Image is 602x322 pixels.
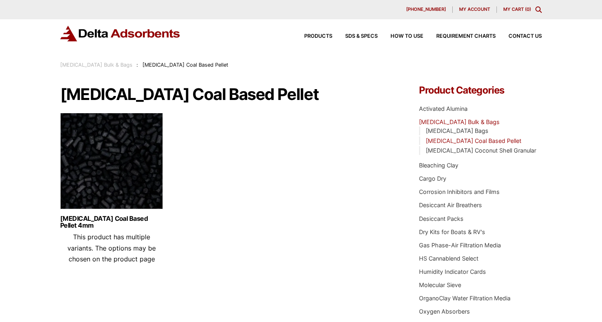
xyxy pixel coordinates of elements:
[419,255,478,262] a: HS Cannablend Select
[527,6,529,12] span: 0
[60,215,163,229] a: [MEDICAL_DATA] Coal Based Pellet 4mm
[67,233,156,263] span: This product has multiple variants. The options may be chosen on the product page
[436,34,496,39] span: Requirement Charts
[400,6,453,13] a: [PHONE_NUMBER]
[136,62,138,68] span: :
[508,34,542,39] span: Contact Us
[60,86,395,103] h1: [MEDICAL_DATA] Coal Based Pellet
[426,127,488,134] a: [MEDICAL_DATA] Bags
[390,34,423,39] span: How to Use
[423,34,496,39] a: Requirement Charts
[419,242,501,249] a: Gas Phase-Air Filtration Media
[419,188,500,195] a: Corrosion Inhibitors and Films
[419,202,482,208] a: Desiccant Air Breathers
[426,137,521,144] a: [MEDICAL_DATA] Coal Based Pellet
[60,113,163,213] img: Activated Carbon 4mm Pellets
[60,26,181,41] img: Delta Adsorbents
[496,34,542,39] a: Contact Us
[535,6,542,13] div: Toggle Modal Content
[60,62,132,68] a: [MEDICAL_DATA] Bulk & Bags
[453,6,497,13] a: My account
[419,295,510,302] a: OrganoClay Water Filtration Media
[419,86,542,95] h4: Product Categories
[142,62,228,68] span: [MEDICAL_DATA] Coal Based Pellet
[291,34,332,39] a: Products
[459,7,490,12] span: My account
[419,118,500,125] a: [MEDICAL_DATA] Bulk & Bags
[419,162,458,169] a: Bleaching Clay
[419,175,446,182] a: Cargo Dry
[304,34,332,39] span: Products
[345,34,378,39] span: SDS & SPECS
[419,268,486,275] a: Humidity Indicator Cards
[419,308,470,315] a: Oxygen Absorbers
[419,228,485,235] a: Dry Kits for Boats & RV's
[419,281,461,288] a: Molecular Sieve
[419,105,468,112] a: Activated Alumina
[419,215,464,222] a: Desiccant Packs
[426,147,536,154] a: [MEDICAL_DATA] Coconut Shell Granular
[406,7,446,12] span: [PHONE_NUMBER]
[332,34,378,39] a: SDS & SPECS
[378,34,423,39] a: How to Use
[503,6,531,12] a: My Cart (0)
